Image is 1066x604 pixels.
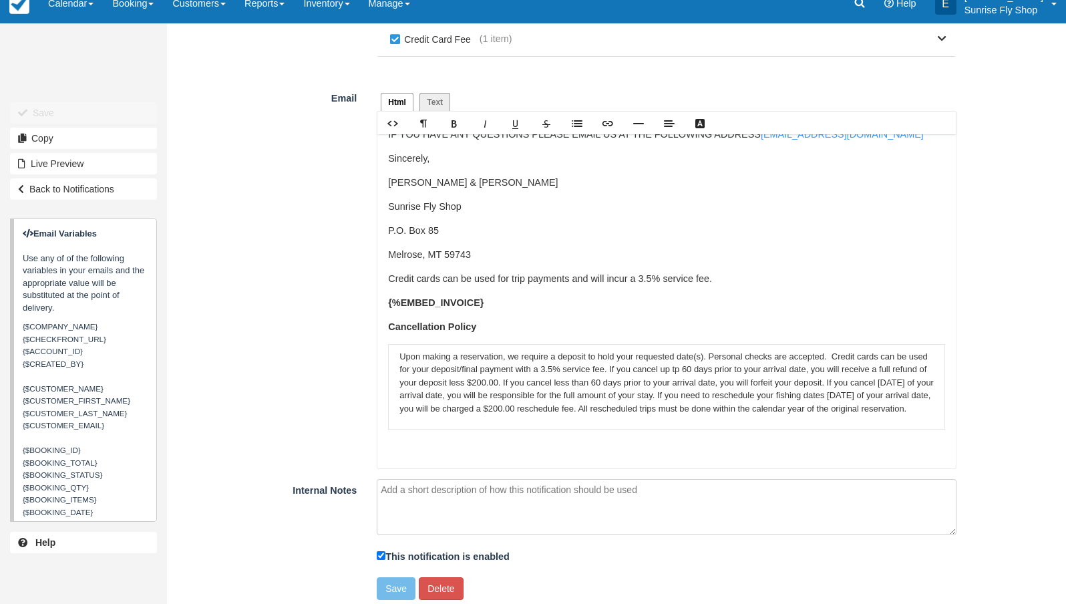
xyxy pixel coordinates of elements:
button: Live Preview [10,153,157,174]
label: This notification is enabled [377,549,510,564]
p: [PERSON_NAME] & [PERSON_NAME] [388,176,945,190]
p: Sunrise Fly Shop [388,200,945,214]
a: Text [419,93,450,112]
a: Copy [10,128,157,149]
input: This notification is enabled [377,551,385,560]
a: Help [10,532,157,553]
button: Delete [419,577,463,600]
p: Credit cards can be used for trip payments and will incur a 3.5% service fee. [388,272,945,287]
span: {$CUSTOMER_NAME} {$CUSTOMER_FIRST_NAME} {$CUSTOMER_LAST_NAME} {$CUSTOMER_EMAIL} [23,384,130,430]
p: IF YOU HAVE ANY QUESTIONS PLEASE EMAIL US AT THE FOLLOWING ADDRESS [388,128,945,142]
a: Link [592,112,623,134]
a: Bold [439,112,470,134]
strong: Email Variables [23,229,97,239]
strong: Cancellation Policy [388,321,476,332]
p: Sunrise Fly Shop [964,3,1043,17]
a: Line [623,112,654,134]
a: Text Color [685,112,715,134]
button: Save [377,577,415,600]
b: Help [35,537,55,548]
label: Internal Notes [167,479,367,498]
p: Use any of of the following variables in your emails and the appropriate value will be substitute... [23,228,148,315]
a: Align [654,112,685,134]
a: Lists [562,112,592,134]
a: Underline [500,112,531,134]
a: Back to Notifications [10,178,157,200]
a: HTML [377,112,408,134]
p: P.O. Box 85 [388,224,945,239]
p: Melrose, MT 59743 [388,248,945,263]
button: Save [10,102,157,124]
label: Email [167,87,367,106]
a: Html [381,93,413,112]
label: Credit Card Fee [387,29,479,49]
p: Upon making a reservation, we require a deposit to hold your requested date(s). Personal checks a... [399,350,934,415]
strong: {%EMBED_INVOICE} [388,297,484,308]
a: Format [408,112,439,134]
a: Italic [470,112,500,134]
a: Strikethrough [531,112,562,134]
a: [EMAIL_ADDRESS][DOMAIN_NAME] [761,129,924,140]
span: (1 item) [480,32,512,46]
p: Sincerely, [388,152,945,166]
